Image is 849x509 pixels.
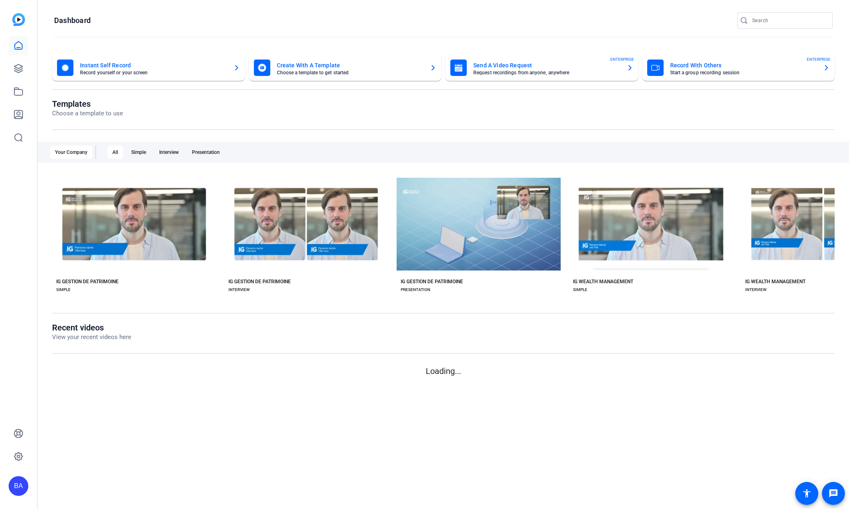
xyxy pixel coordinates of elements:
mat-card-title: Record With Others [670,60,817,70]
input: Search [752,16,826,25]
div: PRESENTATION [401,287,430,293]
div: Your Company [50,146,92,159]
span: ENTERPRISE [807,56,831,62]
h1: Templates [52,99,123,109]
button: Instant Self RecordRecord yourself or your screen [52,55,245,81]
div: INTERVIEW [228,287,250,293]
div: Presentation [187,146,225,159]
h1: Recent videos [52,323,131,332]
div: BA [9,476,28,496]
img: blue-gradient.svg [12,13,25,26]
div: Interview [154,146,184,159]
h1: Dashboard [54,16,91,25]
mat-card-title: Create With A Template [277,60,424,70]
div: IG GESTION DE PATRIMOINE [56,278,119,285]
mat-card-title: Instant Self Record [80,60,227,70]
div: IG GESTION DE PATRIMOINE [401,278,463,285]
div: IG GESTION DE PATRIMOINE [228,278,291,285]
mat-icon: message [828,488,838,498]
button: Send A Video RequestRequest recordings from anyone, anywhereENTERPRISE [445,55,638,81]
mat-card-subtitle: Record yourself or your screen [80,70,227,75]
mat-icon: accessibility [802,488,812,498]
div: IG WEALTH MANAGEMENT [745,278,806,285]
div: SIMPLE [573,287,587,293]
button: Record With OthersStart a group recording sessionENTERPRISE [642,55,835,81]
mat-card-title: Send A Video Request [473,60,620,70]
div: SIMPLE [56,287,71,293]
p: Loading... [52,365,835,377]
div: IG WEALTH MANAGEMENT [573,278,633,285]
span: ENTERPRISE [610,56,634,62]
div: INTERVIEW [745,287,767,293]
p: Choose a template to use [52,109,123,118]
mat-card-subtitle: Choose a template to get started [277,70,424,75]
mat-card-subtitle: Start a group recording session [670,70,817,75]
button: Create With A TemplateChoose a template to get started [249,55,442,81]
mat-card-subtitle: Request recordings from anyone, anywhere [473,70,620,75]
div: Simple [126,146,151,159]
p: View your recent videos here [52,332,131,342]
div: All [107,146,123,159]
